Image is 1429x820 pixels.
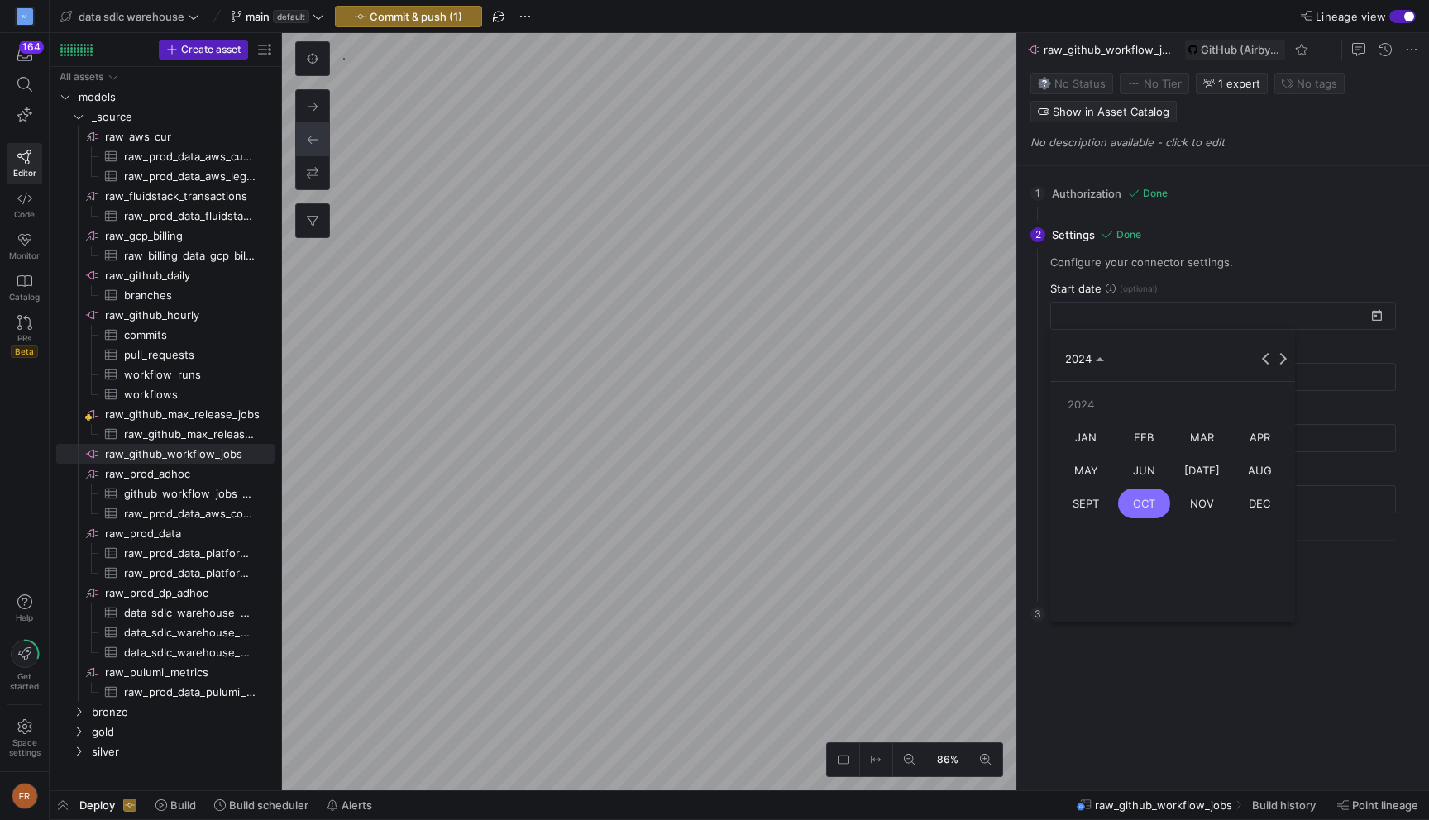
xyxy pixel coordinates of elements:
button: Choose date [1061,348,1108,369]
span: FEB [1118,422,1170,452]
button: March 2024 [1173,421,1231,454]
button: October 2024 [1115,487,1173,520]
button: September 2024 [1057,487,1115,520]
span: AUG [1234,455,1286,485]
button: August 2024 [1231,454,1288,487]
button: February 2024 [1115,421,1173,454]
span: NOV [1176,489,1228,518]
span: SEPT [1060,489,1112,518]
span: 2024 [1065,352,1092,365]
button: April 2024 [1231,421,1288,454]
td: 2024 [1057,388,1288,421]
span: JAN [1060,422,1112,452]
span: JUN [1118,455,1170,485]
span: MAY [1060,455,1112,485]
button: December 2024 [1231,487,1288,520]
span: OCT [1118,489,1170,518]
span: DEC [1234,489,1286,518]
span: APR [1234,422,1286,452]
button: June 2024 [1115,454,1173,487]
button: January 2024 [1057,421,1115,454]
button: Next year [1274,350,1291,367]
button: May 2024 [1057,454,1115,487]
span: [DATE] [1176,455,1228,485]
button: July 2024 [1173,454,1231,487]
button: Previous year [1258,350,1274,367]
button: November 2024 [1173,487,1231,520]
span: MAR [1176,422,1228,452]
